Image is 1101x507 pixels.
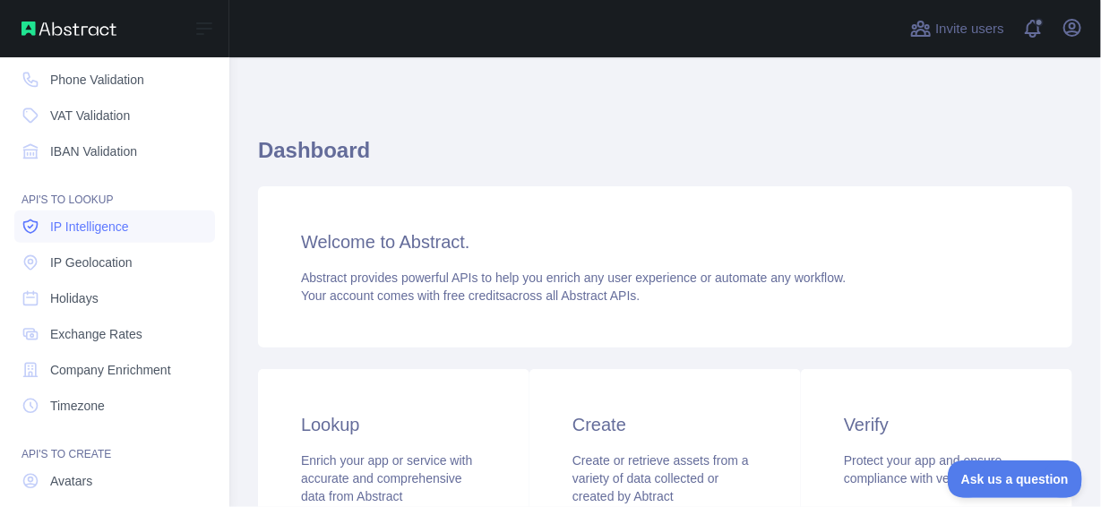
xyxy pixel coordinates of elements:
[14,425,215,461] div: API'S TO CREATE
[301,271,847,285] span: Abstract provides powerful APIs to help you enrich any user experience or automate any workflow.
[258,136,1072,179] h1: Dashboard
[50,218,129,236] span: IP Intelligence
[301,229,1029,254] h3: Welcome to Abstract.
[22,21,116,36] img: Abstract API
[844,453,1026,486] span: Protect your app and ensure compliance with verification APIs
[14,354,215,386] a: Company Enrichment
[14,211,215,243] a: IP Intelligence
[572,453,749,503] span: Create or retrieve assets from a variety of data collected or created by Abtract
[14,64,215,96] a: Phone Validation
[301,288,640,303] span: Your account comes with across all Abstract APIs.
[948,460,1083,498] iframe: Toggle Customer Support
[14,318,215,350] a: Exchange Rates
[844,412,1029,437] h3: Verify
[14,282,215,314] a: Holidays
[14,246,215,279] a: IP Geolocation
[50,361,171,379] span: Company Enrichment
[301,412,486,437] h3: Lookup
[50,71,144,89] span: Phone Validation
[907,14,1008,43] button: Invite users
[50,472,92,490] span: Avatars
[50,325,142,343] span: Exchange Rates
[50,107,130,125] span: VAT Validation
[50,253,133,271] span: IP Geolocation
[14,465,215,497] a: Avatars
[50,142,137,160] span: IBAN Validation
[50,397,105,415] span: Timezone
[935,19,1004,39] span: Invite users
[14,135,215,168] a: IBAN Validation
[572,412,758,437] h3: Create
[14,99,215,132] a: VAT Validation
[50,289,99,307] span: Holidays
[301,453,472,503] span: Enrich your app or service with accurate and comprehensive data from Abstract
[443,288,505,303] span: free credits
[14,390,215,422] a: Timezone
[14,171,215,207] div: API'S TO LOOKUP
